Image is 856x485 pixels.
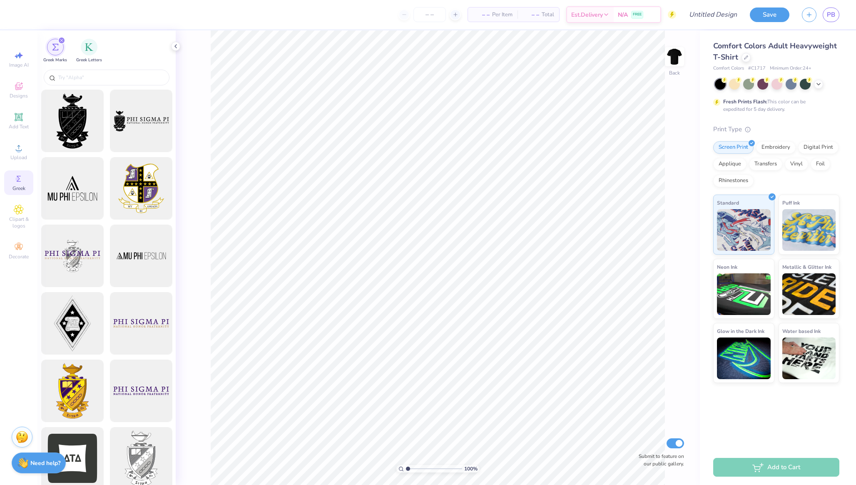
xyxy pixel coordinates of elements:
span: PB [827,10,835,20]
img: Water based Ink [782,337,836,379]
strong: Fresh Prints Flash: [723,98,767,105]
span: Decorate [9,253,29,260]
div: filter for Greek Letters [76,39,102,63]
a: PB [823,7,839,22]
div: Transfers [749,158,782,170]
span: Puff Ink [782,198,800,207]
div: Applique [713,158,747,170]
span: Est. Delivery [571,10,603,19]
span: Comfort Colors Adult Heavyweight T-Shirt [713,41,837,62]
strong: Need help? [30,459,60,467]
button: filter button [43,39,67,63]
span: Minimum Order: 24 + [770,65,811,72]
span: N/A [618,10,628,19]
span: – – [473,10,490,19]
img: Metallic & Glitter Ink [782,273,836,315]
img: Greek Marks Image [52,44,59,50]
div: Print Type [713,125,839,134]
div: filter for Greek Marks [43,39,67,63]
span: Neon Ink [717,262,737,271]
input: – – [413,7,446,22]
div: Embroidery [756,141,796,154]
div: Back [669,69,680,77]
span: – – [523,10,539,19]
span: Glow in the Dark Ink [717,327,764,335]
span: Add Text [9,123,29,130]
span: Greek Marks [43,57,67,63]
span: Designs [10,92,28,99]
span: Per Item [492,10,513,19]
div: Screen Print [713,141,754,154]
span: 100 % [464,465,478,472]
span: Total [542,10,554,19]
div: This color can be expedited for 5 day delivery. [723,98,826,113]
img: Back [666,48,683,65]
img: Standard [717,209,771,251]
label: Submit to feature on our public gallery. [634,452,684,467]
button: filter button [76,39,102,63]
span: FREE [633,12,642,17]
span: Clipart & logos [4,216,33,229]
img: Neon Ink [717,273,771,315]
div: Digital Print [798,141,839,154]
span: Comfort Colors [713,65,744,72]
img: Greek Letters Image [85,43,93,51]
input: Untitled Design [682,6,744,23]
button: Save [750,7,789,22]
span: Greek [12,185,25,192]
div: Foil [811,158,830,170]
span: Water based Ink [782,327,821,335]
span: # C1717 [748,65,766,72]
img: Glow in the Dark Ink [717,337,771,379]
span: Upload [10,154,27,161]
div: Rhinestones [713,175,754,187]
input: Try "Alpha" [57,73,164,82]
span: Image AI [9,62,29,68]
span: Metallic & Glitter Ink [782,262,831,271]
span: Standard [717,198,739,207]
span: Greek Letters [76,57,102,63]
img: Puff Ink [782,209,836,251]
div: Vinyl [785,158,808,170]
